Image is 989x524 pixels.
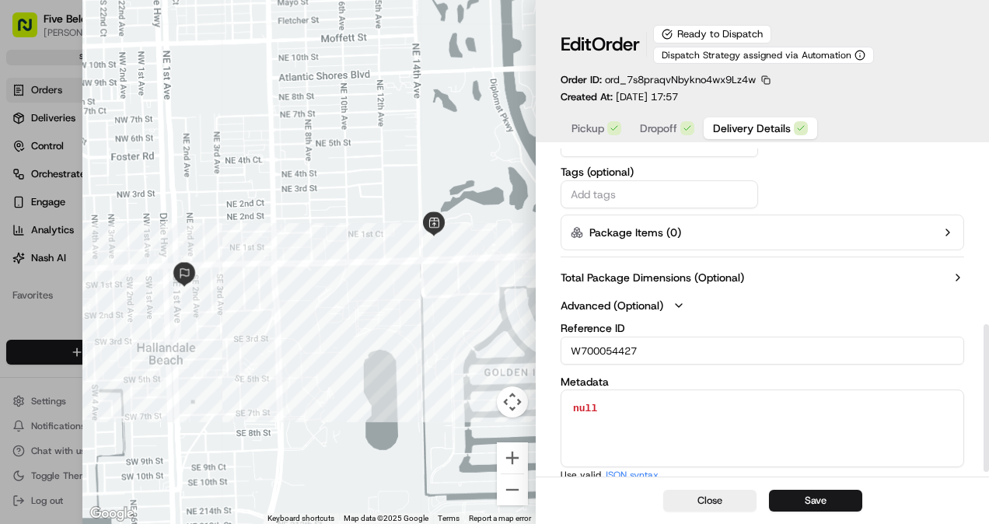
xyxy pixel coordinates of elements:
label: Reference ID [561,323,964,334]
p: Use valid . [561,469,964,481]
p: Order ID: [561,73,756,87]
label: Tags (optional) [561,166,758,177]
p: Created At: [561,90,678,104]
a: Terms (opens in new tab) [438,514,460,522]
span: Pickup [571,121,604,136]
div: 📗 [16,226,28,239]
button: Total Package Dimensions (Optional) [561,270,964,285]
button: Zoom in [497,442,528,473]
img: Google [86,504,138,524]
button: Keyboard shortcuts [267,513,334,524]
span: API Documentation [147,225,250,240]
textarea: null [561,390,963,466]
a: Open this area in Google Maps (opens a new window) [86,504,138,524]
img: Nash [16,15,47,46]
div: Ready to Dispatch [653,25,771,44]
span: Dispatch Strategy assigned via Automation [662,49,851,61]
h1: Edit [561,32,640,57]
button: Package Items (0) [561,215,964,250]
label: Metadata [561,375,609,389]
button: Save [769,490,862,512]
span: Knowledge Base [31,225,119,240]
a: Powered byPylon [110,262,188,274]
button: Map camera controls [497,386,528,417]
a: Report a map error [469,514,531,522]
div: We're available if you need us! [53,163,197,176]
button: Close [663,490,757,512]
p: Welcome 👋 [16,61,283,86]
button: Start new chat [264,152,283,171]
span: [DATE] 17:57 [616,90,678,103]
span: Dropoff [640,121,677,136]
span: Pylon [155,263,188,274]
span: ord_7s8praqvNbykno4wx9Lz4w [605,73,756,86]
label: Advanced (Optional) [561,298,663,313]
button: Advanced (Optional) [561,298,964,313]
input: Add tags [568,185,751,204]
button: Dispatch Strategy assigned via Automation [653,47,874,64]
a: 💻API Documentation [125,218,256,246]
a: JSON syntax [604,469,659,481]
span: Delivery Details [713,121,791,136]
button: Zoom out [497,474,528,505]
input: Got a question? Start typing here... [40,100,280,116]
div: 💻 [131,226,144,239]
span: Order [592,32,640,57]
label: Package Items ( 0 ) [589,225,681,240]
div: Start new chat [53,148,255,163]
img: 1736555255976-a54dd68f-1ca7-489b-9aae-adbdc363a1c4 [16,148,44,176]
a: 📗Knowledge Base [9,218,125,246]
label: Total Package Dimensions (Optional) [561,270,744,285]
span: Map data ©2025 Google [344,514,428,522]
